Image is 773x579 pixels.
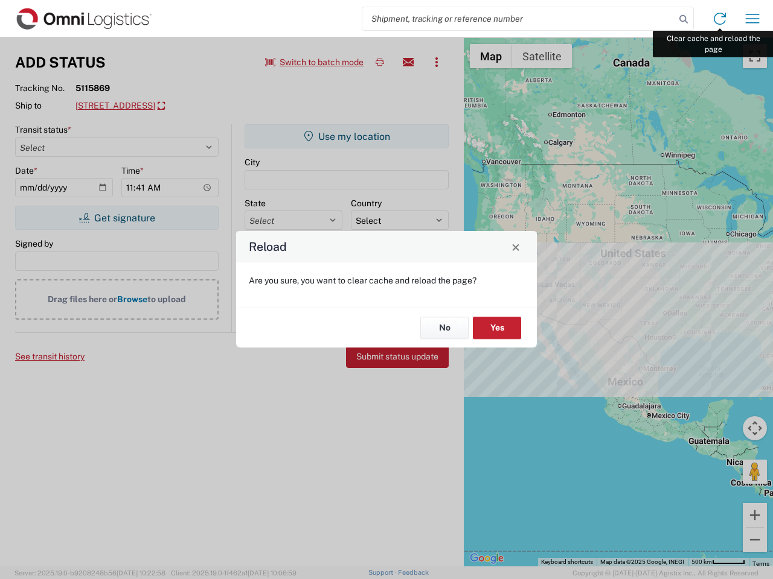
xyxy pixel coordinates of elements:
input: Shipment, tracking or reference number [362,7,675,30]
p: Are you sure, you want to clear cache and reload the page? [249,275,524,286]
button: No [420,317,469,339]
button: Yes [473,317,521,339]
h4: Reload [249,238,287,256]
button: Close [507,238,524,255]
